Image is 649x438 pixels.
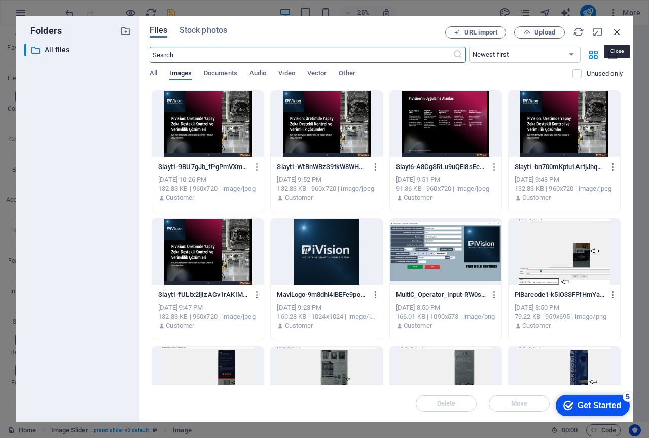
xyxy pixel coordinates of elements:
[277,162,367,172] p: Slayt1-WtBnWBzS9tkW8WHuOIGwtQ.JPG
[30,11,74,20] div: Get Started
[515,312,614,321] div: 79.22 KB | 959x695 | image/png
[445,26,506,39] button: URL import
[249,67,266,81] span: Audio
[522,321,551,330] p: Customer
[150,24,167,37] span: Files
[158,312,258,321] div: 132.83 KB | 960x720 | image/jpeg
[158,290,248,299] p: Slayt1-fULtx2ijIzAGv1rAKIMTqA.JPG
[169,67,192,81] span: Images
[396,312,495,321] div: 166.01 KB | 1090x573 | image/png
[396,290,486,299] p: MultiC_Operator_Input-RW0sqaiQ7D6YBmdv6o-3lw.PNG
[120,25,131,37] i: Create new folder
[277,312,376,321] div: 160.28 KB | 1024x1024 | image/jpeg
[285,321,313,330] p: Customer
[573,26,584,38] i: Reload
[396,162,486,172] p: Slayt6-A8GgSRLu9uQEi8sEeqsPFA.JPG
[587,69,623,78] p: Unused only
[24,24,62,38] p: Folders
[396,175,495,184] div: [DATE] 9:51 PM
[277,290,367,299] p: MaviLogo-9m8dhi4lBEFc9poTzLl9gw.jpeg
[158,162,248,172] p: Slayt1-9BU7gJb_fPgPmVXm7tw8Qw.JPG
[534,29,555,36] span: Upload
[396,303,495,312] div: [DATE] 8:50 PM
[515,290,605,299] p: PiBarcode1-k5lO3SFFfHmYaH9-K8RfRg.PNG
[158,175,258,184] div: [DATE] 10:26 PM
[277,303,376,312] div: [DATE] 9:23 PM
[204,67,237,81] span: Documents
[515,303,614,312] div: [DATE] 8:50 PM
[179,24,227,37] span: Stock photos
[150,47,452,63] input: Search
[515,175,614,184] div: [DATE] 9:48 PM
[277,175,376,184] div: [DATE] 9:52 PM
[158,184,258,193] div: 132.83 KB | 960x720 | image/jpeg
[464,29,497,36] span: URL import
[24,44,26,56] div: ​
[404,321,432,330] p: Customer
[45,44,113,56] p: All files
[514,26,565,39] button: Upload
[166,193,194,203] p: Customer
[404,193,432,203] p: Customer
[277,184,376,193] div: 132.83 KB | 960x720 | image/jpeg
[515,184,614,193] div: 132.83 KB | 960x720 | image/jpeg
[8,5,82,26] div: Get Started 5 items remaining, 0% complete
[307,67,327,81] span: Vector
[166,321,194,330] p: Customer
[396,184,495,193] div: 91.36 KB | 960x720 | image/jpeg
[158,303,258,312] div: [DATE] 9:47 PM
[515,162,605,172] p: Slayt1-bn700mKptu1ArtjJhqHhbg.JPG
[75,2,85,12] div: 5
[522,193,551,203] p: Customer
[285,193,313,203] p: Customer
[150,67,157,81] span: All
[339,67,355,81] span: Other
[278,67,295,81] span: Video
